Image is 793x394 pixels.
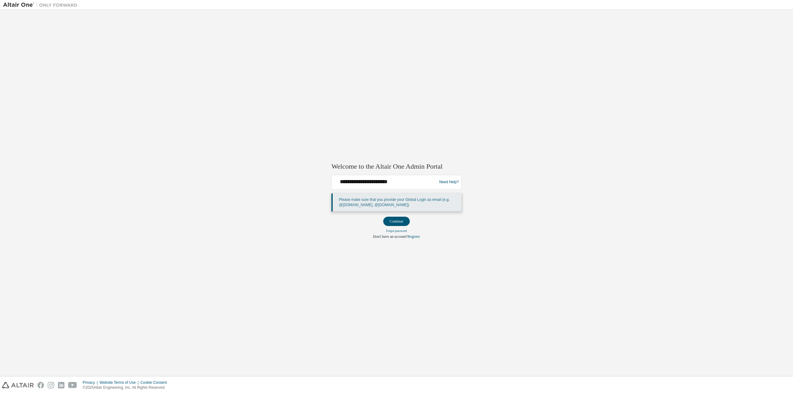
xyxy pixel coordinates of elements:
[99,380,140,385] div: Website Terms of Use
[83,380,99,385] div: Privacy
[3,2,81,8] img: Altair One
[68,382,77,388] img: youtube.svg
[386,229,407,232] a: Forgot password
[2,382,34,388] img: altair_logo.svg
[339,197,457,208] p: Please make sure that you provide your Global Login as email (e.g. @[DOMAIN_NAME], @[DOMAIN_NAME])
[37,382,44,388] img: facebook.svg
[331,162,462,171] h2: Welcome to the Altair One Admin Portal
[408,234,420,239] a: Register
[48,382,54,388] img: instagram.svg
[383,217,410,226] button: Continue
[373,234,408,239] span: Don't have an account?
[140,380,170,385] div: Cookie Consent
[83,385,171,390] p: © 2025 Altair Engineering, Inc. All Rights Reserved.
[58,382,64,388] img: linkedin.svg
